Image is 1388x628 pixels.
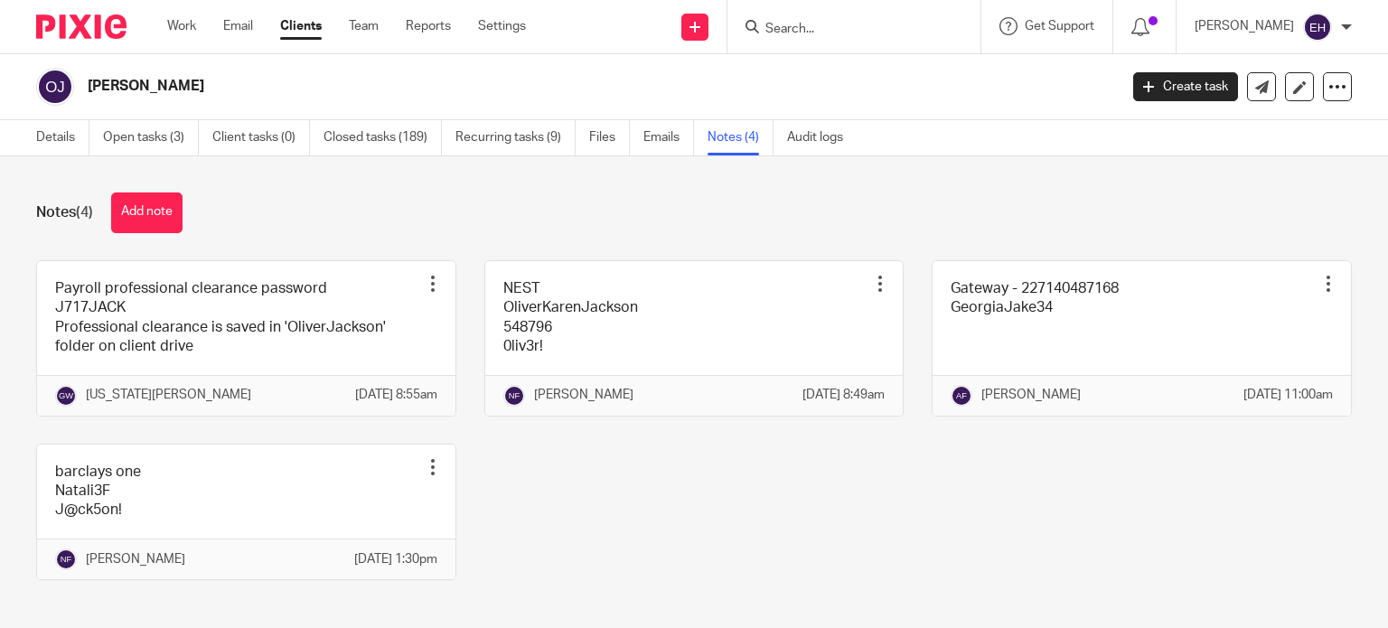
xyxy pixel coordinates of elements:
p: [DATE] 11:00am [1243,386,1333,404]
img: Pixie [36,14,127,39]
a: Work [167,17,196,35]
h2: [PERSON_NAME] [88,77,903,96]
span: Get Support [1025,20,1094,33]
a: Files [589,120,630,155]
input: Search [764,22,926,38]
p: [PERSON_NAME] [981,386,1081,404]
a: Closed tasks (189) [324,120,442,155]
a: Reports [406,17,451,35]
p: [PERSON_NAME] [86,550,185,568]
p: [PERSON_NAME] [1195,17,1294,35]
p: [DATE] 8:49am [802,386,885,404]
a: Emails [643,120,694,155]
img: svg%3E [55,385,77,407]
p: [DATE] 8:55am [355,386,437,404]
button: Add note [111,192,183,233]
a: Notes (4) [708,120,774,155]
a: Recurring tasks (9) [455,120,576,155]
a: Audit logs [787,120,857,155]
a: Settings [478,17,526,35]
img: svg%3E [503,385,525,407]
p: [US_STATE][PERSON_NAME] [86,386,251,404]
a: Open tasks (3) [103,120,199,155]
h1: Notes [36,203,93,222]
img: svg%3E [55,548,77,570]
p: [DATE] 1:30pm [354,550,437,568]
img: svg%3E [1303,13,1332,42]
img: svg%3E [36,68,74,106]
a: Clients [280,17,322,35]
p: [PERSON_NAME] [534,386,633,404]
a: Email [223,17,253,35]
span: (4) [76,205,93,220]
img: svg%3E [951,385,972,407]
a: Details [36,120,89,155]
a: Create task [1133,72,1238,101]
a: Client tasks (0) [212,120,310,155]
a: Team [349,17,379,35]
